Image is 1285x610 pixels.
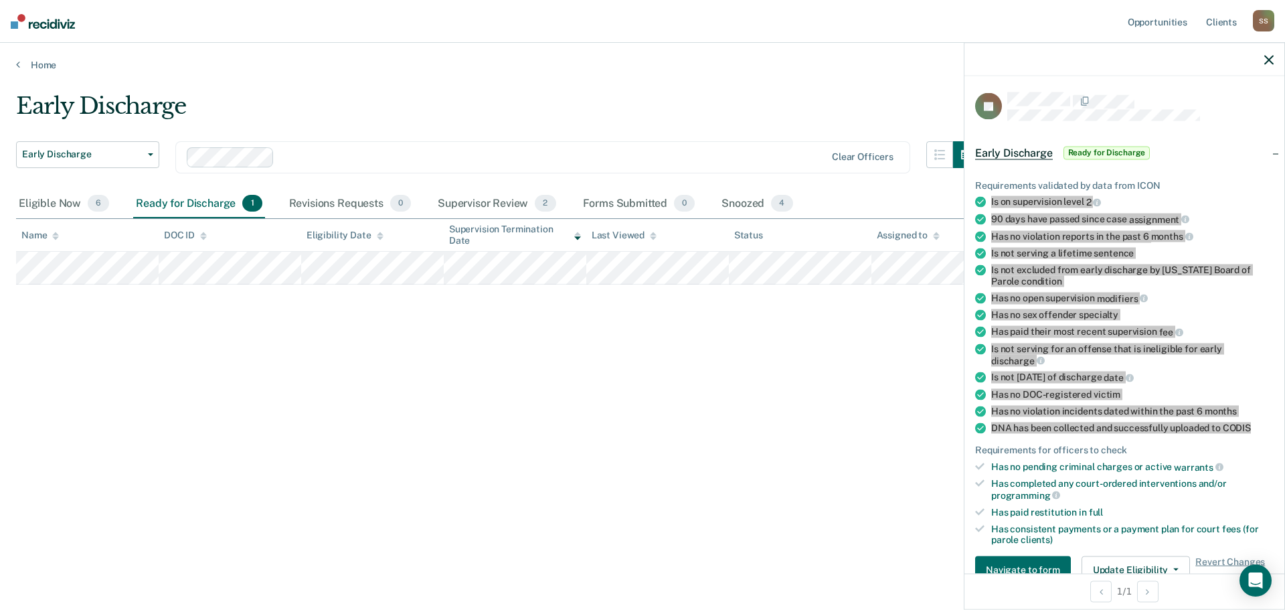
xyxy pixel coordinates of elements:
[1137,581,1159,602] button: Next Opportunity
[991,343,1274,366] div: Is not serving for an offense that is ineligible for early
[1151,231,1193,242] span: months
[1090,581,1112,602] button: Previous Opportunity
[242,195,262,212] span: 1
[1129,214,1189,224] span: assignment
[991,248,1274,259] div: Is not serving a lifetime
[16,92,980,131] div: Early Discharge
[22,149,143,160] span: Early Discharge
[734,230,763,241] div: Status
[975,146,1053,159] span: Early Discharge
[390,195,411,212] span: 0
[580,189,698,219] div: Forms Submitted
[133,189,264,219] div: Ready for Discharge
[964,131,1284,174] div: Early DischargeReady for Discharge
[1094,388,1120,399] span: victim
[1089,506,1103,517] span: full
[1104,372,1133,383] span: date
[1063,146,1150,159] span: Ready for Discharge
[991,230,1274,242] div: Has no violation reports in the past 6
[991,405,1274,416] div: Has no violation incidents dated within the past 6
[674,195,695,212] span: 0
[1205,405,1237,416] span: months
[1086,197,1102,208] span: 2
[832,151,893,163] div: Clear officers
[991,489,1060,500] span: programming
[1094,248,1134,258] span: sentence
[771,195,792,212] span: 4
[16,59,1269,71] a: Home
[991,355,1045,366] span: discharge
[11,14,75,29] img: Recidiviz
[1097,293,1148,303] span: modifiers
[975,179,1274,191] div: Requirements validated by data from ICON
[991,326,1274,338] div: Has paid their most recent supervision
[975,556,1076,583] a: Navigate to form link
[964,573,1284,609] div: 1 / 1
[535,195,555,212] span: 2
[1021,534,1053,545] span: clients)
[975,556,1071,583] button: Navigate to form
[991,292,1274,304] div: Has no open supervision
[1174,461,1223,472] span: warrants
[877,230,940,241] div: Assigned to
[991,461,1274,473] div: Has no pending criminal charges or active
[1253,10,1274,31] div: S S
[286,189,414,219] div: Revisions Requests
[592,230,657,241] div: Last Viewed
[449,224,581,246] div: Supervision Termination Date
[1195,556,1265,583] span: Revert Changes
[16,189,112,219] div: Eligible Now
[164,230,207,241] div: DOC ID
[307,230,383,241] div: Eligibility Date
[1021,275,1062,286] span: condition
[975,444,1274,455] div: Requirements for officers to check
[991,196,1274,208] div: Is on supervision level
[1239,564,1272,597] div: Open Intercom Messenger
[1159,327,1183,337] span: fee
[991,264,1274,287] div: Is not excluded from early discharge by [US_STATE] Board of Parole
[21,230,59,241] div: Name
[1079,309,1118,320] span: specialty
[991,388,1274,400] div: Has no DOC-registered
[991,523,1274,546] div: Has consistent payments or a payment plan for court fees (for parole
[991,506,1274,518] div: Has paid restitution in
[991,478,1274,501] div: Has completed any court-ordered interventions and/or
[1082,556,1190,583] button: Update Eligibility
[991,372,1274,384] div: Is not [DATE] of discharge
[991,422,1274,433] div: DNA has been collected and successfully uploaded to
[991,309,1274,321] div: Has no sex offender
[719,189,795,219] div: Snoozed
[88,195,109,212] span: 6
[435,189,559,219] div: Supervisor Review
[991,213,1274,225] div: 90 days have passed since case
[1223,422,1251,433] span: CODIS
